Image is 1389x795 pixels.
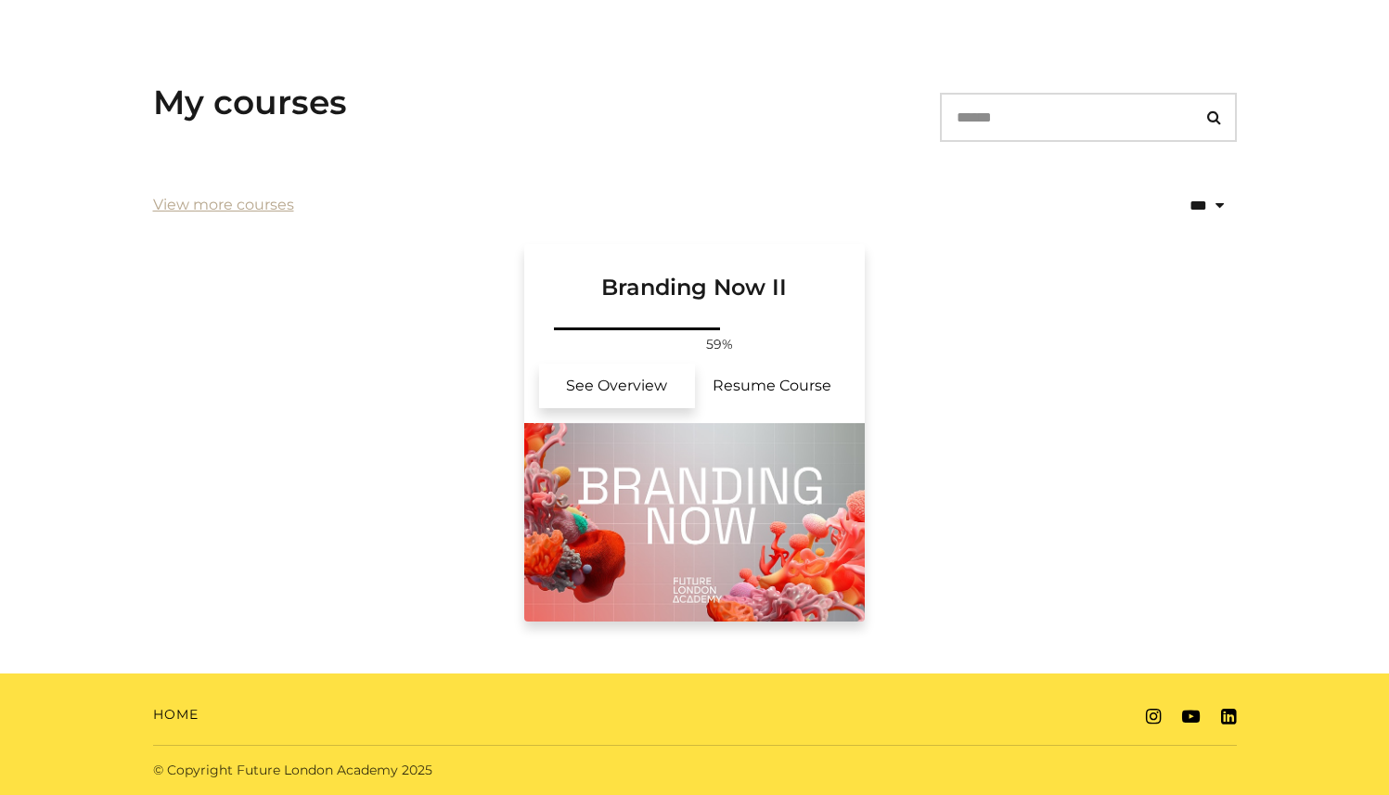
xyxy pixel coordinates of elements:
span: 59% [698,335,742,354]
a: Branding Now II: See Overview [539,364,695,408]
h3: Branding Now II [547,244,843,301]
h3: My courses [153,83,347,122]
select: status [1109,182,1237,229]
a: Branding Now II: Resume Course [695,364,851,408]
div: © Copyright Future London Academy 2025 [138,761,695,780]
a: Home [153,705,199,724]
a: Branding Now II [524,244,866,324]
a: View more courses [153,194,294,216]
